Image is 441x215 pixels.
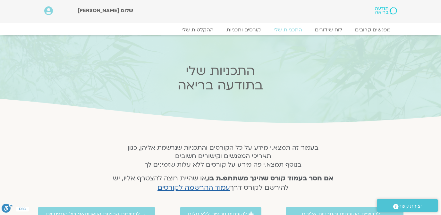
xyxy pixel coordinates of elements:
h5: בעמוד זה תמצא.י מידע על כל הקורסים והתכניות שנרשמת אליהן, כגון תאריכי המפגשים וקישורים חשובים בנו... [104,144,342,169]
a: התכניות שלי [267,27,309,33]
a: מפגשים קרובים [349,27,397,33]
span: יצירת קשר [399,202,422,211]
a: ההקלטות שלי [175,27,220,33]
span: שלום [PERSON_NAME] [78,7,133,14]
a: עמוד ההרשמה לקורסים [157,183,230,192]
a: לוח שידורים [309,27,349,33]
nav: Menu [44,27,397,33]
h4: או שהיית רוצה להצטרף אליו, יש להירשם לקורס דרך [104,174,342,193]
h2: התכניות שלי בתודעה בריאה [95,64,346,93]
a: קורסים ותכניות [220,27,267,33]
a: יצירת קשר [377,199,438,212]
strong: אם חסר בעמוד קורס שהינך משתתפ.ת בו, [206,174,334,183]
